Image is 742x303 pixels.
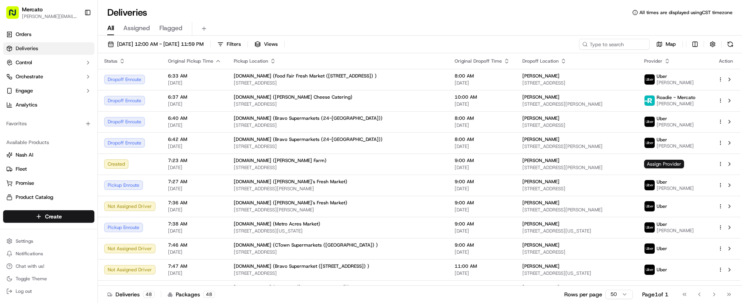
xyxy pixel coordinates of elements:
div: Action [718,58,734,64]
span: [DOMAIN_NAME] ([PERSON_NAME] Farm) [234,157,327,164]
span: [STREET_ADDRESS][PERSON_NAME] [522,164,632,171]
span: [STREET_ADDRESS][US_STATE] [522,270,632,276]
span: 7:38 AM [168,221,221,227]
span: [PERSON_NAME] [657,143,694,149]
span: [STREET_ADDRESS] [522,249,632,255]
span: [STREET_ADDRESS][PERSON_NAME] [522,207,632,213]
a: Deliveries [3,42,94,55]
span: [PERSON_NAME] [657,101,695,107]
span: [DATE] [168,207,221,213]
button: Orchestrate [3,70,94,83]
span: Uber [657,267,667,273]
span: 6:42 AM [168,136,221,142]
span: 7:47 AM [168,263,221,269]
span: [PERSON_NAME] [522,200,560,206]
span: [STREET_ADDRESS] [234,143,442,150]
span: Promise [16,180,34,187]
a: Orders [3,28,94,41]
span: Engage [16,87,33,94]
span: [PERSON_NAME] [657,79,694,86]
span: 6:40 AM [168,115,221,121]
span: Uber [657,137,667,143]
button: Create [3,210,94,223]
span: [STREET_ADDRESS][PERSON_NAME] [522,143,632,150]
span: [DATE] [455,143,510,150]
button: Toggle Theme [3,273,94,284]
span: [DATE] [455,186,510,192]
img: uber-new-logo.jpeg [645,138,655,148]
span: Toggle Theme [16,276,47,282]
span: [PERSON_NAME] [522,73,560,79]
span: [DATE] 12:00 AM - [DATE] 11:59 PM [117,41,204,48]
span: [STREET_ADDRESS] [234,80,442,86]
span: Filters [227,41,241,48]
span: [PERSON_NAME] [522,284,560,290]
span: 7:23 AM [168,157,221,164]
button: Filters [214,39,244,50]
button: Settings [3,236,94,247]
button: [DATE] 12:00 AM - [DATE] 11:59 PM [104,39,207,50]
span: [PERSON_NAME] [522,179,560,185]
button: Engage [3,85,94,97]
span: 11:00 AM [455,263,510,269]
span: 9:00 AM [455,242,510,248]
button: Notifications [3,248,94,259]
img: uber-new-logo.jpeg [645,201,655,211]
span: [PERSON_NAME] [657,227,694,234]
span: Analytics [16,101,37,108]
span: [DATE] [168,186,221,192]
span: Provider [644,58,663,64]
span: [DOMAIN_NAME] (Bravo Supermarket ([STREET_ADDRESS]) ) [234,263,369,269]
button: [PERSON_NAME][EMAIL_ADDRESS][PERSON_NAME][DOMAIN_NAME] [22,13,78,20]
button: Control [3,56,94,69]
span: [DATE] [168,101,221,107]
span: Original Dropoff Time [455,58,502,64]
span: Uber [657,73,667,79]
h1: Deliveries [107,6,147,19]
span: [DOMAIN_NAME] ([PERSON_NAME]'s Fresh Market) [234,179,347,185]
button: Nash AI [3,149,94,161]
span: Assign Provider [644,160,684,168]
span: Original Pickup Time [168,58,213,64]
span: [PERSON_NAME] [522,242,560,248]
span: [STREET_ADDRESS][PERSON_NAME] [522,101,632,107]
div: Available Products [3,136,94,149]
div: 48 [143,291,155,298]
span: 8:00 AM [455,73,510,79]
span: 9:00 AM [455,157,510,164]
span: [STREET_ADDRESS][US_STATE] [234,228,442,234]
img: uber-new-logo.jpeg [645,117,655,127]
span: Deliveries [16,45,38,52]
span: [STREET_ADDRESS] [522,186,632,192]
span: 8:00 AM [455,115,510,121]
img: uber-new-logo.jpeg [645,222,655,233]
span: [DATE] [168,80,221,86]
span: [STREET_ADDRESS] [522,122,632,128]
a: Nash AI [6,151,91,159]
span: Orders [16,31,31,38]
div: 48 [203,291,215,298]
span: [DATE] [455,207,510,213]
span: Log out [16,288,32,294]
span: 7:46 AM [168,242,221,248]
span: Views [264,41,278,48]
span: [DATE] [168,249,221,255]
span: Uber [657,115,667,122]
span: 10:00 AM [455,94,510,100]
span: [DOMAIN_NAME] (Key Food ([GEOGRAPHIC_DATA])) [234,284,349,290]
span: 7:36 AM [168,200,221,206]
a: Analytics [3,99,94,111]
button: Fleet [3,163,94,175]
span: [DOMAIN_NAME] (CTown Supermarkets ([GEOGRAPHIC_DATA]) ) [234,242,378,248]
span: [PERSON_NAME] [522,157,560,164]
span: Pickup Location [234,58,268,64]
span: Fleet [16,166,27,173]
span: Status [104,58,117,64]
img: uber-new-logo.jpeg [645,265,655,275]
span: 8:00 AM [455,136,510,142]
span: Flagged [159,23,182,33]
img: uber-new-logo.jpeg [645,243,655,254]
span: [DATE] [455,122,510,128]
span: [DATE] [455,164,510,171]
